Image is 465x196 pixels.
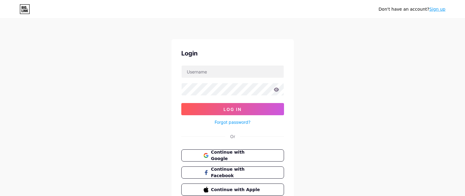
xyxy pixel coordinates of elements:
[181,184,284,196] button: Continue with Apple
[211,166,261,179] span: Continue with Facebook
[211,149,261,162] span: Continue with Google
[429,7,445,12] a: Sign up
[378,6,445,12] div: Don't have an account?
[181,166,284,179] button: Continue with Facebook
[182,66,284,78] input: Username
[230,133,235,140] div: Or
[223,107,242,112] span: Log In
[215,119,250,125] a: Forgot password?
[211,187,261,193] span: Continue with Apple
[181,103,284,115] button: Log In
[181,49,284,58] div: Login
[181,149,284,162] button: Continue with Google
